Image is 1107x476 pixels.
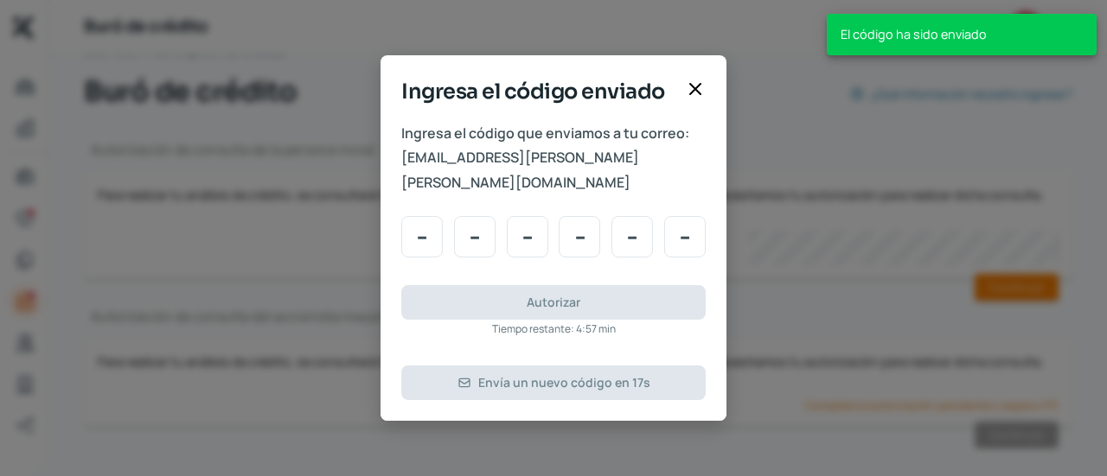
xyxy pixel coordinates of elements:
input: Code input [507,216,548,257]
div: El código ha sido enviado [827,14,1097,55]
span: Ingresa el código que enviamos a tu correo: [401,121,706,146]
button: Envía un nuevo código en 17s [401,365,706,400]
input: Code input [611,216,653,257]
span: Envía un nuevo código en 17s [478,377,650,389]
input: Code input [401,216,443,257]
span: [EMAIL_ADDRESS][PERSON_NAME][PERSON_NAME][DOMAIN_NAME] [401,145,706,195]
input: Code input [454,216,496,257]
span: Ingresa el código enviado [401,76,678,107]
input: Code input [559,216,600,257]
span: Autorizar [527,296,580,308]
button: Autorizar [401,285,706,320]
span: Tiempo restante: 4:57 min [492,320,616,339]
input: Code input [664,216,706,257]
